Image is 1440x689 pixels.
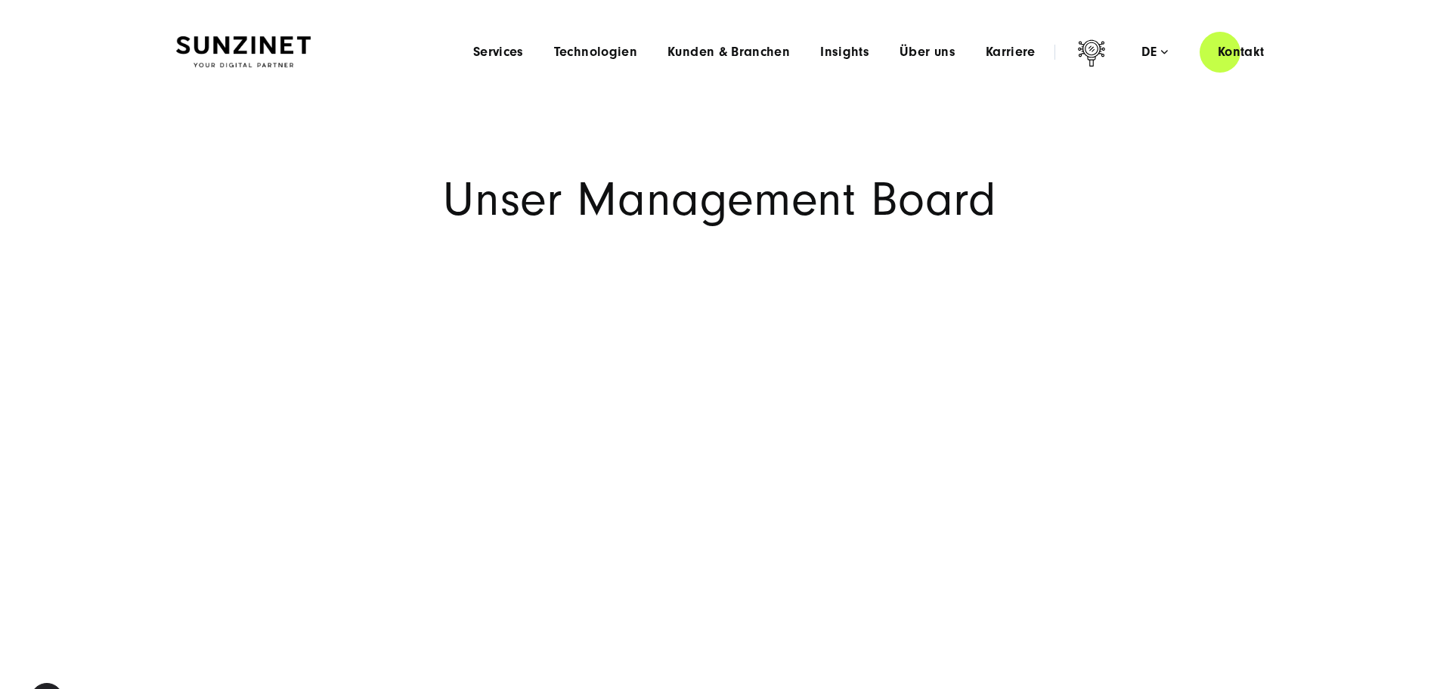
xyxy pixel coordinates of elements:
iframe: HubSpot Video [766,303,1410,665]
a: Insights [820,45,869,60]
img: SUNZINET Full Service Digital Agentur [176,36,311,68]
div: de [1141,45,1168,60]
h1: Unser Management Board [176,177,1265,223]
a: Kontakt [1200,30,1283,73]
a: Karriere [986,45,1036,60]
iframe: HubSpot Video [30,290,674,653]
a: Services [473,45,524,60]
a: Technologien [554,45,637,60]
a: Kunden & Branchen [667,45,790,60]
a: Über uns [900,45,955,60]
